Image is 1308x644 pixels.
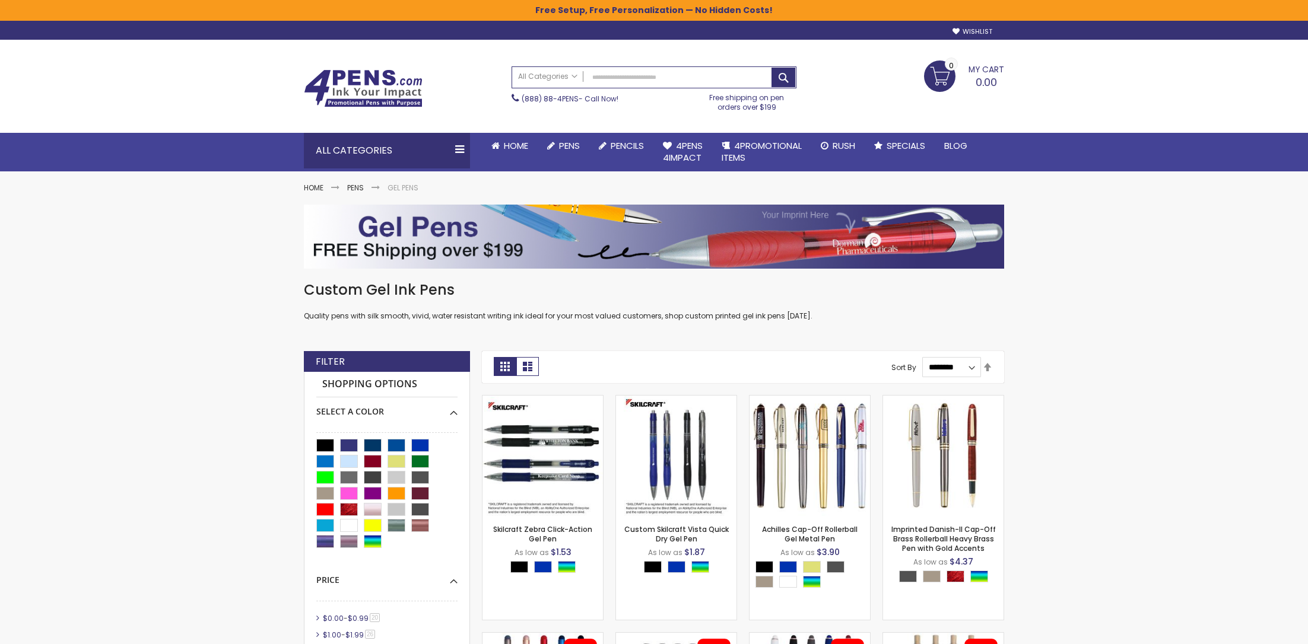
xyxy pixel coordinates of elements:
[755,576,773,588] div: Nickel
[304,280,1004,299] h1: Custom Gel Ink Pens
[950,556,973,568] span: $4.37
[653,133,712,171] a: 4Pens4impact
[515,547,549,557] span: As low as
[865,133,935,159] a: Specials
[611,139,644,152] span: Pencils
[923,570,941,582] div: Nickel
[522,94,579,104] a: (888) 88-4PENS
[493,524,592,544] a: Skilcraft Zebra Click-Action Gel Pen
[891,362,916,372] label: Sort By
[518,72,577,81] span: All Categories
[558,561,576,573] div: Assorted
[482,396,603,516] img: Skilcraft Zebra Click-Action Gel Pen
[811,133,865,159] a: Rush
[935,133,977,159] a: Blog
[316,566,458,586] div: Price
[762,524,858,544] a: Achilles Cap-Off Rollerball Gel Metal Pen
[304,280,1004,321] div: Quality pens with silk smooth, vivid, water resistant writing ink ideal for your most valued cust...
[482,133,538,159] a: Home
[370,613,380,622] span: 20
[323,613,344,623] span: $0.00
[304,205,1004,269] img: Gel Pens
[345,630,364,640] span: $1.99
[644,561,715,576] div: Select A Color
[970,570,988,582] div: Assorted
[779,576,797,588] div: White
[833,139,855,152] span: Rush
[510,561,528,573] div: Black
[559,139,580,152] span: Pens
[817,546,840,558] span: $3.90
[323,630,341,640] span: $1.00
[899,570,917,582] div: Gunmetal
[899,570,994,585] div: Select A Color
[891,524,996,553] a: Imprinted Danish-II Cap-Off Brass Rollerball Heavy Brass Pen with Gold Accents
[534,561,552,573] div: Blue
[947,570,964,582] div: Marble Burgundy
[320,630,379,640] a: $1.00-$1.9926
[883,396,1004,516] img: Imprinted Danish-II Cap-Off Brass Rollerball Heavy Brass Pen with Gold Accents
[482,632,603,642] a: Custom Recycled Fleetwood MonoChrome Stylus Satin Soft Touch Gel Pen
[722,139,802,164] span: 4PROMOTIONAL ITEMS
[924,60,1004,90] a: 0.00 0
[388,183,418,193] strong: Gel Pens
[750,632,870,642] a: Custom Lexi Rose Gold Stylus Soft Touch Recycled Aluminum Pen
[648,547,682,557] span: As low as
[512,67,583,87] a: All Categories
[883,395,1004,405] a: Imprinted Danish-II Cap-Off Brass Rollerball Heavy Brass Pen with Gold Accents
[504,139,528,152] span: Home
[365,630,375,639] span: 26
[949,60,954,71] span: 0
[780,547,815,557] span: As low as
[616,396,736,516] img: Custom Skilcraft Vista Quick Dry Gel Pen
[803,576,821,588] div: Assorted
[616,395,736,405] a: Custom Skilcraft Vista Quick Dry Gel Pen
[691,561,709,573] div: Assorted
[320,613,384,623] a: $0.00-$0.9920
[316,397,458,417] div: Select A Color
[779,561,797,573] div: Blue
[616,632,736,642] a: Personalized Recycled Fleetwood Satin Soft Touch Gel Click Pen
[624,524,729,544] a: Custom Skilcraft Vista Quick Dry Gel Pen
[316,355,345,368] strong: Filter
[755,561,773,573] div: Black
[304,183,323,193] a: Home
[755,561,870,591] div: Select A Color
[712,133,811,171] a: 4PROMOTIONALITEMS
[750,395,870,405] a: Achilles Cap-Off Rollerball Gel Metal Pen
[348,613,369,623] span: $0.99
[482,395,603,405] a: Skilcraft Zebra Click-Action Gel Pen
[522,94,618,104] span: - Call Now!
[803,561,821,573] div: Gold
[913,557,948,567] span: As low as
[494,357,516,376] strong: Grid
[668,561,685,573] div: Blue
[827,561,845,573] div: Gunmetal
[589,133,653,159] a: Pencils
[347,183,364,193] a: Pens
[887,139,925,152] span: Specials
[697,88,797,112] div: Free shipping on pen orders over $199
[944,139,967,152] span: Blog
[316,372,458,397] strong: Shopping Options
[883,632,1004,642] a: Eco-Friendly Aluminum Bali Satin Soft Touch Gel Click Pen
[304,69,423,107] img: 4Pens Custom Pens and Promotional Products
[644,561,662,573] div: Black
[976,75,997,90] span: 0.00
[510,561,582,576] div: Select A Color
[953,27,992,36] a: Wishlist
[684,546,705,558] span: $1.87
[304,133,470,168] div: All Categories
[551,546,572,558] span: $1.53
[663,139,703,164] span: 4Pens 4impact
[538,133,589,159] a: Pens
[750,396,870,516] img: Achilles Cap-Off Rollerball Gel Metal Pen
